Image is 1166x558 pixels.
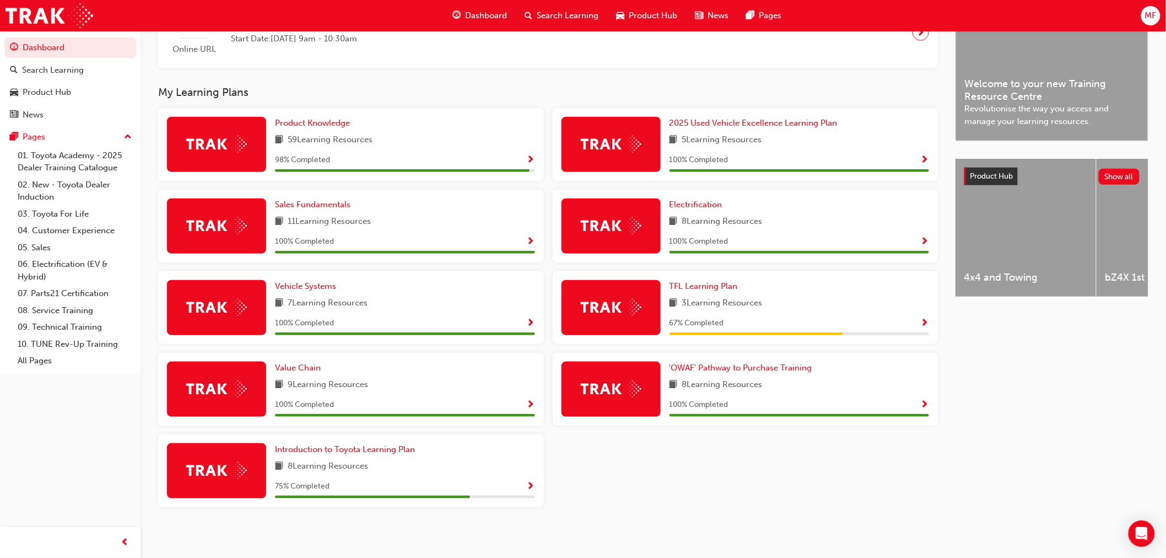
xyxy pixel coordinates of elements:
span: Electrification [670,200,722,210]
span: Show Progress [527,482,535,492]
button: Show Progress [527,398,535,412]
span: book-icon [275,297,283,310]
a: news-iconNews [687,4,738,27]
span: 59 Learning Resources [288,133,373,147]
span: prev-icon [121,536,129,550]
img: Trak [186,217,247,234]
span: Show Progress [921,237,929,247]
span: 7 Learning Resources [288,297,368,310]
h3: My Learning Plans [158,86,938,99]
button: Show Progress [527,235,535,249]
img: Trak [186,462,247,479]
div: News [23,109,44,121]
a: Product HubShow all [964,168,1140,185]
a: Product Hub [4,82,136,103]
a: Dashboard [4,37,136,58]
a: All Pages [13,352,136,369]
span: 8 Learning Resources [682,378,763,392]
a: 03. Toyota For Life [13,206,136,223]
div: Search Learning [22,64,84,77]
button: Show Progress [921,153,929,167]
span: 8 Learning Resources [682,215,763,229]
button: MF [1141,6,1160,25]
span: 4x4 and Towing [964,271,1087,284]
img: Trak [6,3,93,28]
img: Trak [581,217,641,234]
a: Sales Fundamentals [275,198,355,211]
a: 05. Sales [13,239,136,256]
a: 2025 Used Vehicle Excellence Learning Plan [670,117,842,130]
button: DashboardSearch LearningProduct HubNews [4,35,136,127]
button: Show Progress [527,480,535,493]
span: 2025 Used Vehicle Excellence Learning Plan [670,118,838,128]
span: car-icon [617,9,625,23]
span: 11 Learning Resources [288,215,371,229]
span: Product Knowledge [275,118,350,128]
span: news-icon [695,9,704,23]
span: Show Progress [527,155,535,165]
span: news-icon [10,110,18,120]
span: 3 Learning Resources [682,297,763,310]
span: Start Date: [DATE] 9am - 10:30am [231,33,400,45]
span: guage-icon [10,43,18,53]
a: 07. Parts21 Certification [13,285,136,302]
span: Product Hub [629,9,678,22]
span: pages-icon [10,132,18,142]
span: Revolutionise the way you access and manage your learning resources. [965,103,1139,127]
button: Pages [4,127,136,147]
span: 100 % Completed [275,399,334,411]
span: Search Learning [537,9,599,22]
a: guage-iconDashboard [444,4,516,27]
a: 02. New - Toyota Dealer Induction [13,176,136,206]
a: Vehicle Systems [275,280,341,293]
span: News [708,9,729,22]
button: Show Progress [921,316,929,330]
a: Search Learning [4,60,136,81]
img: Trak [581,380,641,398]
div: Pages [23,131,45,143]
a: Value Chain [275,362,325,374]
span: book-icon [670,297,678,310]
a: 01. Toyota Academy - 2025 Dealer Training Catalogue [13,147,136,176]
span: Welcome to your new Training Resource Centre [965,78,1139,103]
button: Show Progress [527,153,535,167]
div: Product Hub [23,86,71,99]
span: Pages [759,9,782,22]
span: book-icon [275,378,283,392]
span: 75 % Completed [275,480,330,493]
a: Product Knowledge [275,117,354,130]
span: 5 Learning Resources [682,133,762,147]
span: book-icon [670,133,678,147]
span: book-icon [275,133,283,147]
span: TFL Learning Plan [670,281,738,291]
span: up-icon [124,130,132,144]
span: Show Progress [921,400,929,410]
span: Show Progress [527,237,535,247]
span: book-icon [275,215,283,229]
button: Show all [1099,169,1140,185]
span: Show Progress [527,319,535,329]
a: search-iconSearch Learning [516,4,608,27]
img: Trak [186,299,247,316]
span: book-icon [275,460,283,474]
span: Dashboard [466,9,508,22]
span: 100 % Completed [275,317,334,330]
a: 10. TUNE Rev-Up Training [13,336,136,353]
button: Show Progress [921,235,929,249]
a: 09. Technical Training [13,319,136,336]
span: next-icon [917,25,925,40]
span: 'OWAF' Pathway to Purchase Training [670,363,812,373]
a: TFL Learning Plan [670,280,742,293]
span: Value Chain [275,363,321,373]
span: Sales Fundamentals [275,200,350,210]
a: 'OWAF' Pathway to Purchase Training [670,362,817,374]
a: pages-iconPages [738,4,791,27]
img: Trak [581,136,641,153]
a: 08. Service Training [13,302,136,319]
a: 4x4 and Towing [956,159,1096,297]
span: guage-icon [453,9,461,23]
span: 100 % Completed [670,235,728,248]
button: Show Progress [921,398,929,412]
img: Trak [581,299,641,316]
